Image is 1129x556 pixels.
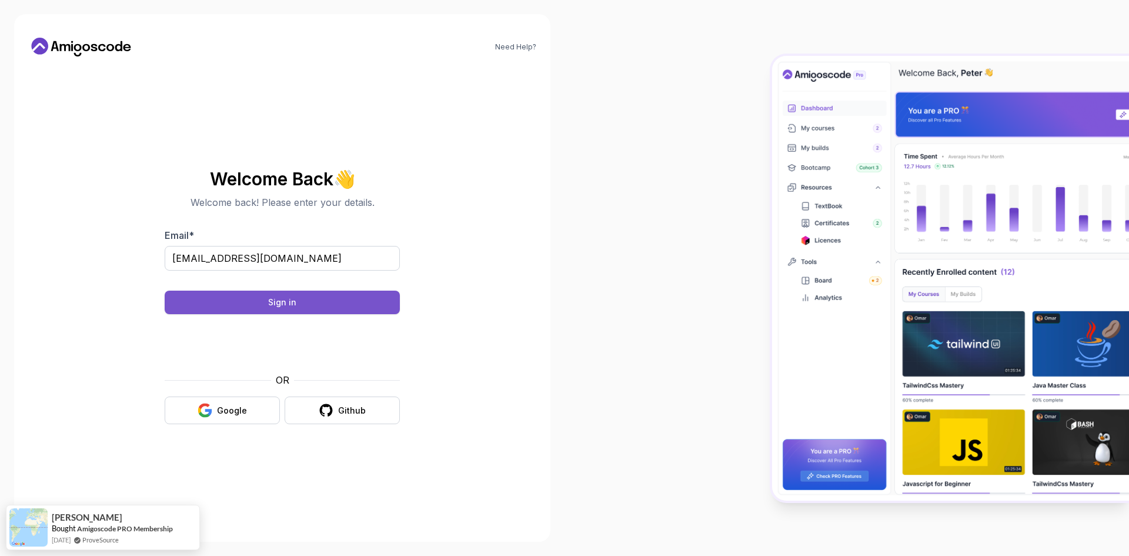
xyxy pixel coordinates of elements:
[333,169,355,189] span: 👋
[52,524,76,533] span: Bought
[165,229,194,241] label: Email *
[276,373,289,387] p: OR
[52,535,71,545] span: [DATE]
[165,246,400,271] input: Enter your email
[772,56,1129,501] img: Amigoscode Dashboard
[165,397,280,424] button: Google
[285,397,400,424] button: Github
[338,405,366,417] div: Github
[28,38,134,56] a: Home link
[495,42,536,52] a: Need Help?
[193,321,371,366] iframe: To enrich screen reader interactions, please activate Accessibility in Grammarly extension settings
[165,291,400,314] button: Sign in
[217,405,247,417] div: Google
[52,512,122,522] span: [PERSON_NAME]
[9,508,48,547] img: provesource social proof notification image
[268,297,296,308] div: Sign in
[165,195,400,209] p: Welcome back! Please enter your details.
[77,524,173,534] a: Amigoscode PRO Membership
[82,535,119,545] a: ProveSource
[165,169,400,188] h2: Welcome Back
